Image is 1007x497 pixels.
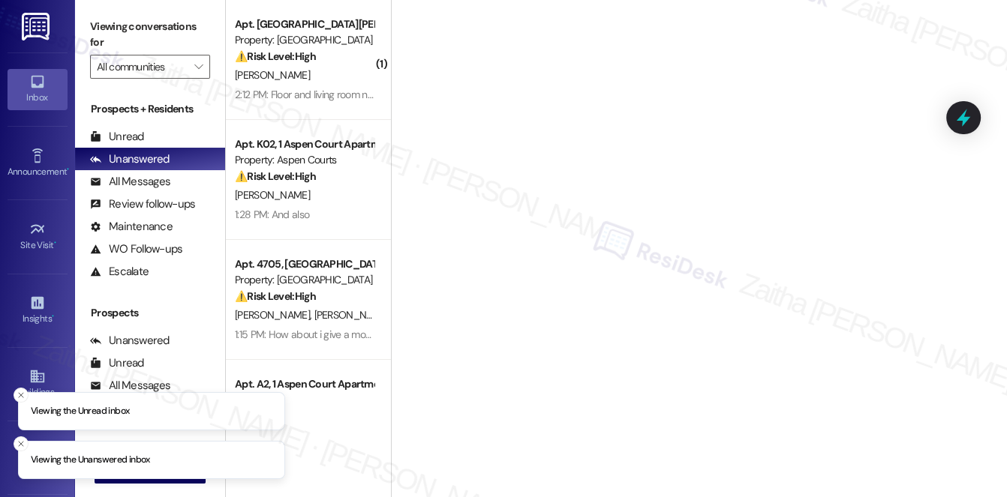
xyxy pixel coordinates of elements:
div: Property: [GEOGRAPHIC_DATA] [235,272,374,288]
a: Leads [8,438,68,478]
a: Buildings [8,364,68,404]
a: Site Visit • [8,217,68,257]
div: All Messages [90,378,170,394]
strong: ⚠️ Risk Level: High [235,169,316,183]
strong: ⚠️ Risk Level: High [235,289,316,303]
div: Escalate [90,264,149,280]
div: Apt. [GEOGRAPHIC_DATA][PERSON_NAME] [235,16,374,32]
p: Viewing the Unanswered inbox [31,454,150,467]
button: Close toast [14,388,29,403]
div: All Messages [90,174,170,190]
div: Apt. K02, 1 Aspen Court Apartments [235,136,374,152]
div: Prospects [75,305,225,321]
div: 2:12 PM: Floor and living room need to be repaired balancer in the hall needs to be repaired [235,88,629,101]
span: [PERSON_NAME] [235,188,310,202]
div: Apt. 4705, [GEOGRAPHIC_DATA] [235,256,374,272]
strong: ⚠️ Risk Level: High [235,49,316,63]
span: • [52,311,54,322]
span: • [54,238,56,248]
span: [PERSON_NAME] [235,68,310,82]
span: [PERSON_NAME] [235,308,314,322]
div: Unanswered [90,333,170,349]
div: Unread [90,129,144,145]
img: ResiDesk Logo [22,13,53,40]
div: Unanswered [90,151,170,167]
div: Maintenance [90,219,173,235]
p: Viewing the Unread inbox [31,405,129,418]
div: Property: Aspen Courts [235,152,374,168]
a: Inbox [8,69,68,109]
div: Apt. A2, 1 Aspen Court Apartments [235,376,374,392]
div: WO Follow-ups [90,241,182,257]
a: Insights • [8,290,68,331]
div: Property: [GEOGRAPHIC_DATA] [235,32,374,48]
span: [PERSON_NAME] [314,308,389,322]
div: Prospects + Residents [75,101,225,117]
div: 1:28 PM: And also [235,208,309,221]
div: Review follow-ups [90,196,195,212]
div: Unread [90,355,144,371]
input: All communities [97,55,186,79]
label: Viewing conversations for [90,15,210,55]
span: • [67,164,69,175]
i:  [194,61,203,73]
button: Close toast [14,436,29,451]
